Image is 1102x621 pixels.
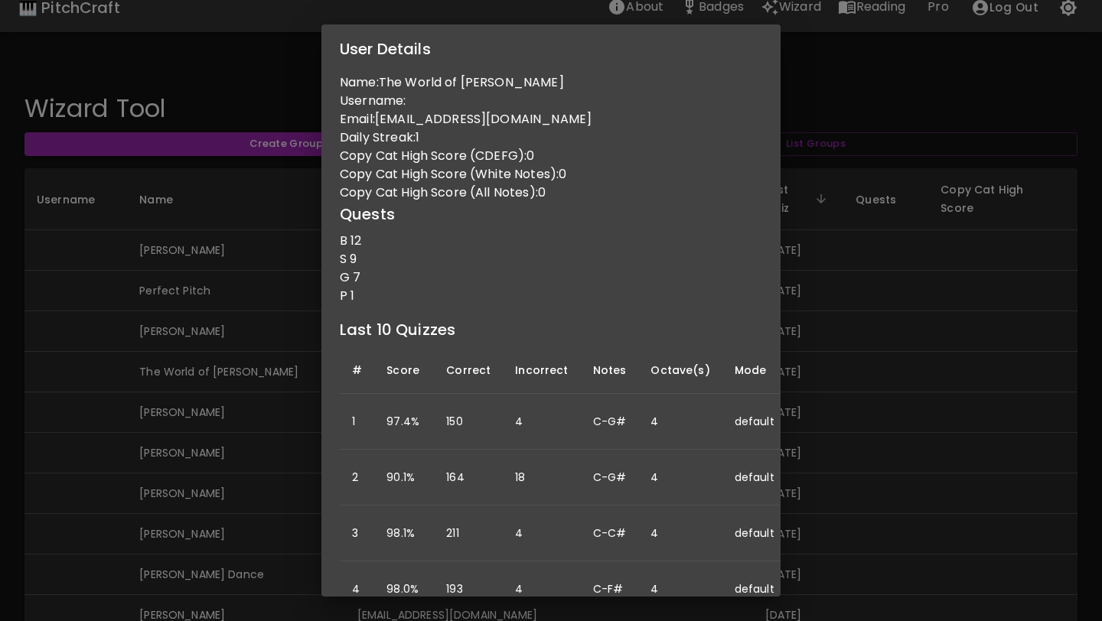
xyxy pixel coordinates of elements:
p: P 1 [340,287,762,305]
td: 3 [340,506,374,561]
td: 98.0% [374,561,434,617]
th: Notes [581,347,639,394]
td: default [722,561,787,617]
th: Correct [434,347,503,394]
td: 164 [434,450,503,506]
td: 4 [503,394,580,450]
h6: Quests [340,202,762,226]
td: 1 [340,394,374,450]
td: 150 [434,394,503,450]
td: 4 [503,561,580,617]
h6: Last 10 Quizzes [340,317,762,342]
td: 98.1% [374,506,434,561]
p: S 9 [340,250,762,268]
td: 4 [638,394,722,450]
p: B 12 [340,232,762,250]
td: 90.1% [374,450,434,506]
h2: User Details [321,24,781,73]
td: C-G# [581,394,639,450]
td: 4 [503,506,580,561]
p: G 7 [340,268,762,287]
td: 18 [503,450,580,506]
td: 2 [340,450,374,506]
td: 97.4% [374,394,434,450]
p: Daily Streak: 1 [340,128,762,147]
td: 4 [638,450,722,506]
th: Octave(s) [638,347,722,394]
th: # [340,347,374,394]
td: 193 [434,561,503,617]
td: 211 [434,506,503,561]
p: Copy Cat High Score (All Notes): 0 [340,184,762,202]
th: Score [374,347,434,394]
td: default [722,394,787,450]
p: Username: [340,92,762,110]
th: Mode [722,347,787,394]
td: C-G# [581,450,639,506]
th: Incorrect [503,347,580,394]
p: Copy Cat High Score (CDEFG): 0 [340,147,762,165]
p: Email: [EMAIL_ADDRESS][DOMAIN_NAME] [340,110,762,128]
td: 4 [340,561,374,617]
td: C-C# [581,506,639,561]
td: C-F# [581,561,639,617]
p: Copy Cat High Score (White Notes): 0 [340,165,762,184]
td: default [722,450,787,506]
td: 4 [638,506,722,561]
td: 4 [638,561,722,617]
td: default [722,506,787,561]
p: Name: The World of [PERSON_NAME] [340,73,762,92]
